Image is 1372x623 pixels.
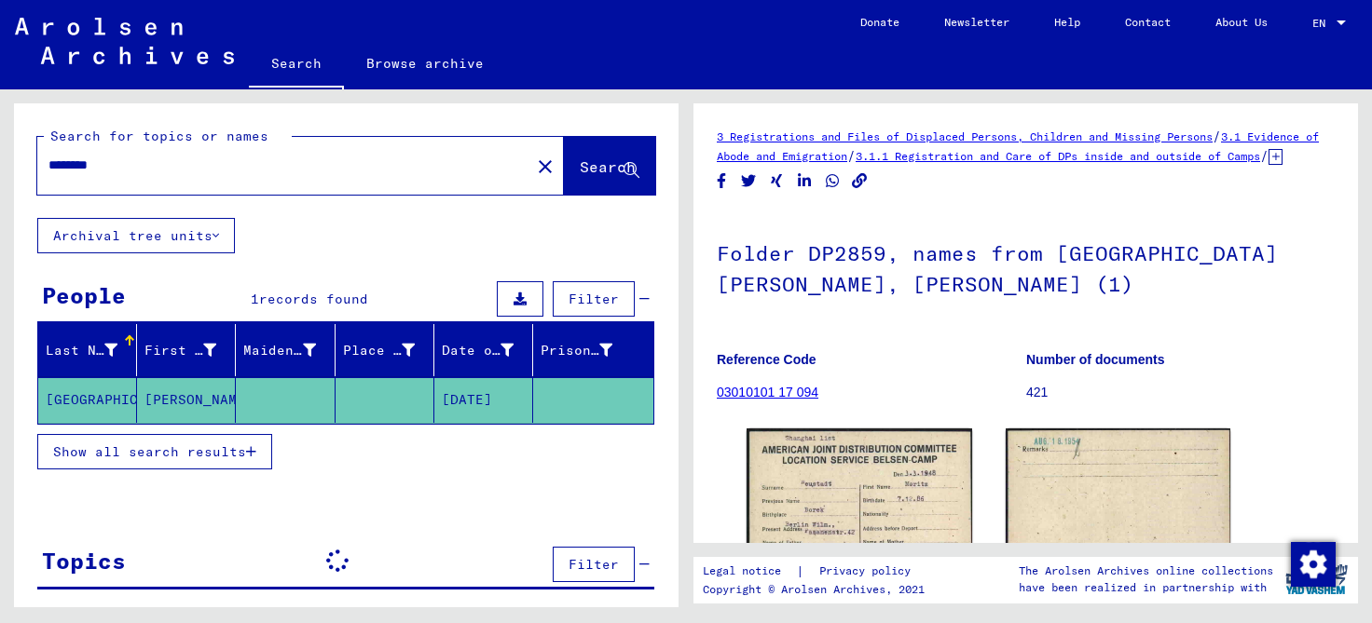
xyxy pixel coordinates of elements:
[823,169,843,193] button: Share on WhatsApp
[717,129,1213,143] a: 3 Registrations and Files of Displaced Persons, Children and Missing Persons
[795,169,815,193] button: Share on LinkedIn
[703,562,796,581] a: Legal notice
[850,169,870,193] button: Copy link
[1019,562,1273,579] p: The Arolsen Archives online collections
[259,291,368,307] span: records found
[804,562,933,581] a: Privacy policy
[856,149,1260,163] a: 3.1.1 Registration and Care of DPs inside and outside of Camps
[343,341,415,360] div: Place of Birth
[434,324,533,376] mat-header-cell: Date of Birth
[553,547,635,582] button: Filter
[569,556,619,573] span: Filter
[37,434,272,469] button: Show all search results
[344,41,506,86] a: Browse archive
[42,278,126,312] div: People
[442,341,514,360] div: Date of Birth
[1312,17,1333,30] span: EN
[343,335,438,365] div: Place of Birth
[533,324,653,376] mat-header-cell: Prisoner #
[1006,428,1231,587] img: 002.jpg
[1291,542,1336,587] img: Change consent
[38,377,137,423] mat-cell: [GEOGRAPHIC_DATA]
[527,147,564,184] button: Clear
[703,581,933,598] p: Copyright © Arolsen Archives, 2021
[251,291,259,307] span: 1
[739,169,759,193] button: Share on Twitter
[243,335,338,365] div: Maiden Name
[37,218,235,253] button: Archival tree units
[1026,352,1165,367] b: Number of documents
[137,324,236,376] mat-header-cell: First Name
[236,324,335,376] mat-header-cell: Maiden Name
[553,281,635,317] button: Filter
[38,324,137,376] mat-header-cell: Last Name
[442,335,537,365] div: Date of Birth
[703,562,933,581] div: |
[46,335,141,365] div: Last Name
[336,324,434,376] mat-header-cell: Place of Birth
[50,128,268,144] mat-label: Search for topics or names
[434,377,533,423] mat-cell: [DATE]
[137,377,236,423] mat-cell: [PERSON_NAME]
[1213,128,1221,144] span: /
[717,385,818,400] a: 03010101 17 094
[243,341,315,360] div: Maiden Name
[1282,556,1351,603] img: yv_logo.png
[53,443,246,460] span: Show all search results
[569,291,619,307] span: Filter
[747,428,972,587] img: 001.jpg
[144,335,240,365] div: First Name
[767,169,787,193] button: Share on Xing
[46,341,117,360] div: Last Name
[42,544,126,577] div: Topics
[144,341,216,360] div: First Name
[847,147,856,164] span: /
[717,352,816,367] b: Reference Code
[249,41,344,89] a: Search
[1026,383,1335,402] p: 421
[580,157,636,176] span: Search
[564,137,655,195] button: Search
[717,210,1335,323] h1: Folder DP2859, names from [GEOGRAPHIC_DATA][PERSON_NAME], [PERSON_NAME] (1)
[1019,579,1273,596] p: have been realized in partnership with
[712,169,732,193] button: Share on Facebook
[541,341,612,360] div: Prisoner #
[534,156,556,178] mat-icon: close
[541,335,636,365] div: Prisoner #
[1260,147,1269,164] span: /
[15,18,234,64] img: Arolsen_neg.svg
